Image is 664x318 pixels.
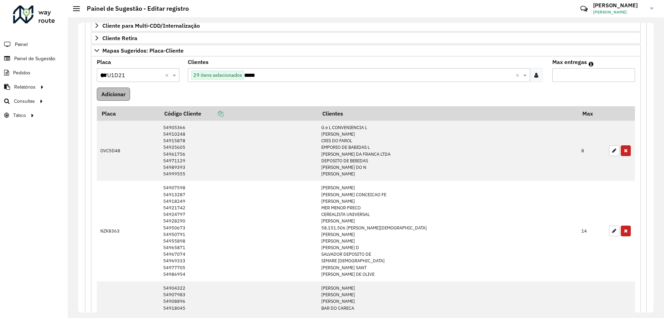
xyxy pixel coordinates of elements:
label: Max entregas [552,58,587,66]
a: Contato Rápido [577,1,591,16]
span: Painel de Sugestão [14,55,55,62]
span: Relatórios [14,83,36,91]
label: Placa [97,58,111,66]
td: 14 [578,181,606,281]
span: Painel [15,41,28,48]
button: Adicionar [97,88,130,101]
td: 54907598 54913287 54918249 54921742 54924797 54928290 54950673 54950791 54955898 54965871 5496707... [159,181,318,281]
th: Clientes [318,106,578,121]
td: NZK8363 [97,181,159,281]
span: Cliente para Multi-CDD/Internalização [102,23,200,28]
a: Cliente Retira [91,32,641,44]
span: Pedidos [13,69,30,76]
td: G e L CONVENIENCIA L [PERSON_NAME] CRIS DO FAROL EMPORIO DE BABIDAS L [PERSON_NAME] DA FRANCA LTD... [318,121,578,181]
th: Código Cliente [159,106,318,121]
span: Tático [13,112,26,119]
td: 54905366 54910248 54915878 54925605 54961756 54971129 54989393 54999555 [159,121,318,181]
th: Placa [97,106,159,121]
span: 29 itens selecionados [192,71,244,79]
span: Mapas Sugeridos: Placa-Cliente [102,48,184,53]
a: Cliente para Multi-CDD/Internalização [91,20,641,31]
a: Mapas Sugeridos: Placa-Cliente [91,45,641,56]
em: Máximo de clientes que serão colocados na mesma rota com os clientes informados [589,61,593,67]
span: Cliente Retira [102,35,137,41]
td: 8 [578,121,606,181]
a: Copiar [201,110,223,117]
th: Max [578,106,606,121]
h3: [PERSON_NAME] [593,2,645,9]
label: Clientes [188,58,209,66]
span: Consultas [14,98,35,105]
span: Clear all [165,71,171,79]
td: [PERSON_NAME] [PERSON_NAME] CONCEICAO FE [PERSON_NAME] MER MENOR PRECO CEREALISTA UNIVERSAL [PERS... [318,181,578,281]
h2: Painel de Sugestão - Editar registro [80,5,189,12]
span: Clear all [516,71,522,79]
span: [PERSON_NAME] [593,9,645,15]
td: OVC5D48 [97,121,159,181]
